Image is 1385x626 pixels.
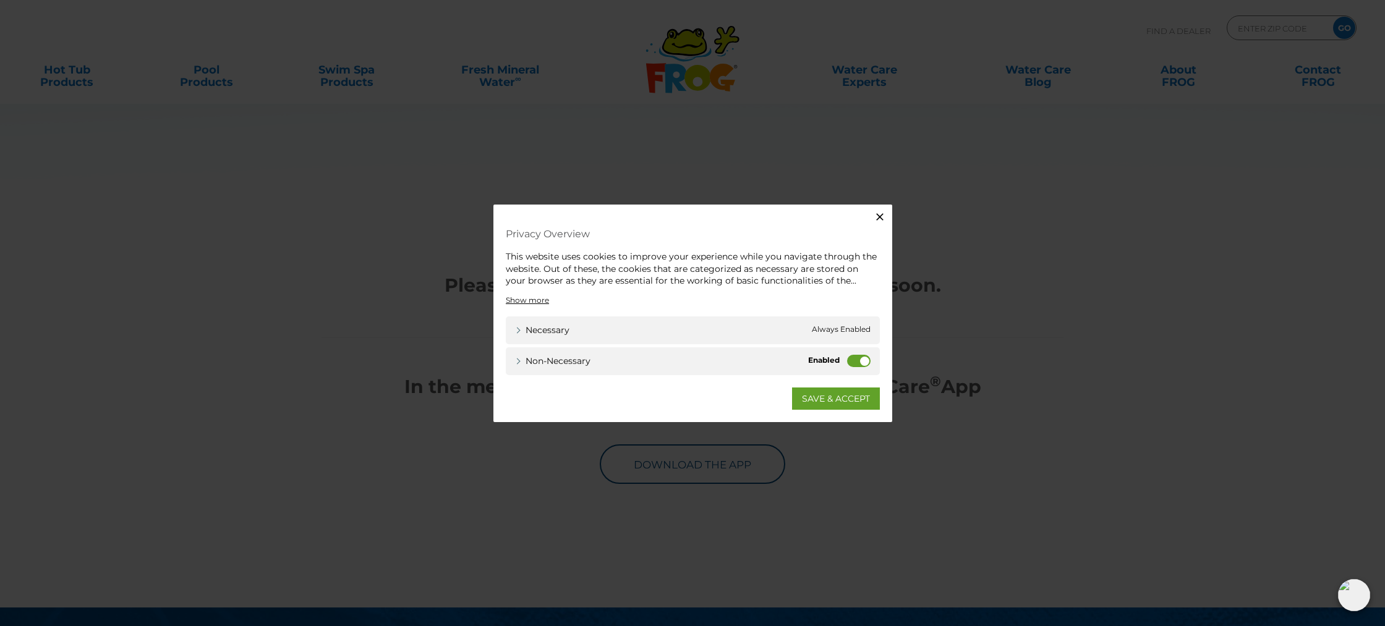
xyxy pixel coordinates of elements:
[1338,579,1370,611] img: openIcon
[515,354,590,367] a: Non-necessary
[812,323,871,336] span: Always Enabled
[792,387,880,409] a: SAVE & ACCEPT
[506,251,880,287] div: This website uses cookies to improve your experience while you navigate through the website. Out ...
[515,323,569,336] a: Necessary
[506,223,880,245] h4: Privacy Overview
[506,294,549,305] a: Show more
